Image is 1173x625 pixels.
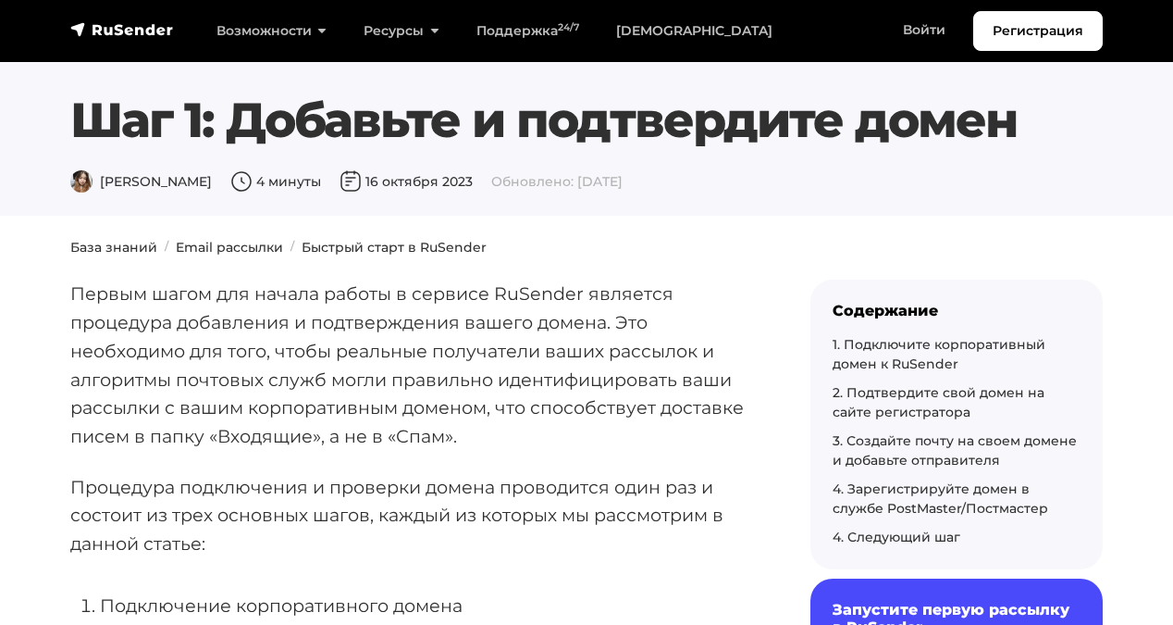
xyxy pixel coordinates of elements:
p: Процедура подключения и проверки домена проводится один раз и состоит из трех основных шагов, каж... [70,473,751,558]
a: Регистрация [973,11,1103,51]
img: Время чтения [230,170,253,193]
img: RuSender [70,20,174,39]
a: 4. Следующий шаг [833,529,960,545]
a: Ресурсы [345,12,457,50]
sup: 24/7 [558,21,579,33]
span: [PERSON_NAME] [70,173,212,190]
a: Email рассылки [176,239,283,256]
a: Войти [884,11,964,49]
h1: Шаг 1: Добавьте и подтвердите домен [70,92,1103,149]
li: Подключение корпоративного домена [100,592,751,620]
a: База знаний [70,239,157,256]
span: Обновлено: [DATE] [491,173,623,190]
div: Содержание [833,302,1080,319]
a: Быстрый старт в RuSender [302,239,487,256]
a: 4. Зарегистрируйте домен в службе PostMaster/Постмастер [833,481,1048,517]
a: Поддержка24/7 [458,12,598,50]
a: 3. Создайте почту на своем домене и добавьте отправителя [833,432,1077,469]
a: 2. Подтвердите свой домен на сайте регистратора [833,384,1044,420]
span: 16 октября 2023 [340,173,473,190]
nav: breadcrumb [59,238,1114,257]
a: 1. Подключите корпоративный домен к RuSender [833,336,1045,372]
img: Дата публикации [340,170,362,193]
span: 4 минуты [230,173,321,190]
a: [DEMOGRAPHIC_DATA] [598,12,791,50]
p: Первым шагом для начала работы в сервисе RuSender является процедура добавления и подтверждения в... [70,280,751,450]
a: Возможности [198,12,345,50]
